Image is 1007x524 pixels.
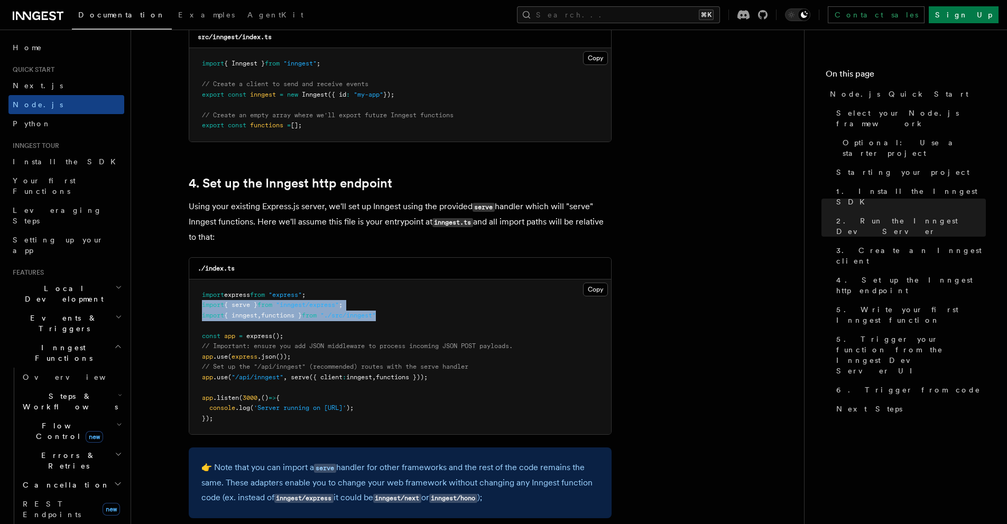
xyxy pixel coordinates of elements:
[473,203,495,212] code: serve
[19,450,115,471] span: Errors & Retries
[23,500,81,519] span: REST Endpoints
[209,404,235,411] span: console
[202,363,468,370] span: // Set up the "/api/inngest" (recommended) routes with the serve handler
[19,420,116,442] span: Flow Control
[239,332,243,340] span: =
[243,394,257,401] span: 3000
[836,385,981,395] span: 6. Trigger from code
[198,265,235,272] code: ./index.ts
[250,121,283,129] span: functions
[257,312,261,319] span: ,
[836,108,986,129] span: Select your Node.js framework
[228,91,246,98] span: const
[13,176,76,195] span: Your first Functions
[843,137,986,158] span: Optional: Use a starter project
[314,464,336,473] code: serve
[241,3,310,29] a: AgentKit
[224,301,257,308] span: { serve }
[8,279,124,308] button: Local Development
[276,353,291,360] span: ());
[239,394,243,401] span: (
[23,373,132,381] span: Overview
[836,334,986,376] span: 5. Trigger your function from the Inngest Dev Server UI
[202,111,454,119] span: // Create an empty array where we'll export future Inngest functions
[19,475,124,494] button: Cancellation
[224,291,250,298] span: express
[432,218,473,227] code: inngest.ts
[785,8,810,21] button: Toggle dark mode
[8,268,44,277] span: Features
[832,380,986,399] a: 6. Trigger from code
[269,291,302,298] span: "express"
[202,373,213,381] span: app
[8,338,124,368] button: Inngest Functions
[257,394,261,401] span: ,
[19,416,124,446] button: Flow Controlnew
[372,373,376,381] span: ,
[228,353,232,360] span: (
[246,332,272,340] span: express
[201,460,599,506] p: 👉 Note that you can import a handler for other frameworks and the rest of the code remains the sa...
[346,404,354,411] span: );
[302,291,306,298] span: ;
[202,60,224,67] span: import
[832,330,986,380] a: 5. Trigger your function from the Inngest Dev Server UI
[13,157,122,166] span: Install the SDK
[517,6,720,23] button: Search...⌘K
[8,38,124,57] a: Home
[302,312,317,319] span: from
[254,404,346,411] span: 'Server running on [URL]'
[276,394,280,401] span: {
[232,353,257,360] span: express
[202,394,213,401] span: app
[8,76,124,95] a: Next.js
[19,446,124,475] button: Errors & Retries
[302,91,328,98] span: Inngest
[202,342,513,350] span: // Important: ensure you add JSON middleware to process incoming JSON POST payloads.
[274,494,334,503] code: inngest/express
[19,387,124,416] button: Steps & Workflows
[826,85,986,104] a: Node.js Quick Start
[832,241,986,270] a: 3. Create an Inngest client
[13,100,63,109] span: Node.js
[202,301,224,308] span: import
[832,182,986,211] a: 1. Install the Inngest SDK
[213,373,228,381] span: .use
[8,342,114,363] span: Inngest Functions
[13,42,42,53] span: Home
[583,51,608,65] button: Copy
[13,81,63,90] span: Next.js
[8,171,124,201] a: Your first Functions
[202,291,224,298] span: import
[309,373,343,381] span: ({ client
[250,291,265,298] span: from
[189,176,392,191] a: 4. Set up the Inngest http endpoint
[213,353,228,360] span: .use
[261,394,269,401] span: ()
[836,245,986,266] span: 3. Create an Inngest client
[13,236,104,255] span: Setting up your app
[72,3,172,30] a: Documentation
[8,65,54,74] span: Quick start
[832,163,986,182] a: Starting your project
[224,312,257,319] span: { inngest
[373,494,421,503] code: inngest/next
[830,89,968,99] span: Node.js Quick Start
[836,216,986,237] span: 2. Run the Inngest Dev Server
[346,373,372,381] span: inngest
[250,404,254,411] span: (
[19,368,124,387] a: Overview
[202,332,220,340] span: const
[429,494,477,503] code: inngest/hono
[189,199,612,245] p: Using your existing Express.js server, we'll set up Inngest using the provided handler which will...
[291,373,309,381] span: serve
[13,119,51,128] span: Python
[283,373,287,381] span: ,
[272,332,283,340] span: ();
[8,308,124,338] button: Events & Triggers
[261,312,302,319] span: functions }
[8,152,124,171] a: Install the SDK
[283,60,317,67] span: "inngest"
[339,301,343,308] span: ;
[172,3,241,29] a: Examples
